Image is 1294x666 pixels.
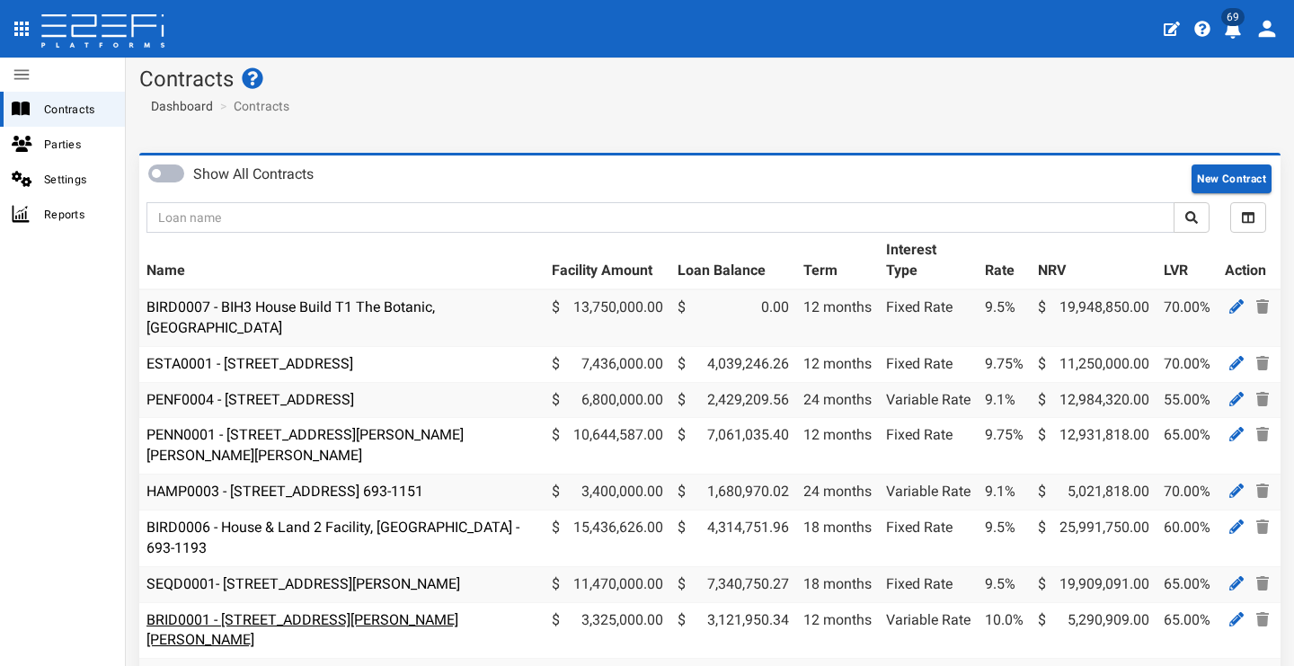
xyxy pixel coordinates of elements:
a: Dashboard [144,97,213,115]
li: Contracts [216,97,289,115]
td: 1,680,970.02 [670,475,796,511]
a: BIRD0007 - BIH3 House Build T1 The Botanic, [GEOGRAPHIC_DATA] [146,298,435,336]
td: 24 months [796,382,879,418]
td: Variable Rate [879,475,978,511]
td: Fixed Rate [879,289,978,346]
td: 0.00 [670,289,796,346]
span: Parties [44,134,111,155]
th: LVR [1157,233,1218,289]
a: PENN0001 - [STREET_ADDRESS][PERSON_NAME][PERSON_NAME][PERSON_NAME] [146,426,464,464]
td: 4,314,751.96 [670,510,796,566]
td: 12 months [796,289,879,346]
label: Show All Contracts [193,164,314,185]
td: 24 months [796,475,879,511]
h1: Contracts [139,67,1281,91]
td: 12,984,320.00 [1031,382,1157,418]
td: Fixed Rate [879,418,978,475]
td: 5,290,909.00 [1031,602,1157,659]
span: Dashboard [144,99,213,113]
a: Delete Contract [1252,608,1273,631]
th: Loan Balance [670,233,796,289]
th: Name [139,233,545,289]
td: 11,250,000.00 [1031,346,1157,382]
td: 11,470,000.00 [545,566,670,602]
td: 3,400,000.00 [545,475,670,511]
a: Delete Contract [1252,388,1273,411]
td: 9.5% [978,566,1031,602]
a: HAMP0003 - [STREET_ADDRESS] 693-1151 [146,483,423,500]
span: Settings [44,169,111,190]
td: 13,750,000.00 [545,289,670,346]
td: 9.75% [978,418,1031,475]
td: 65.00% [1157,566,1218,602]
td: Fixed Rate [879,510,978,566]
a: Delete Contract [1252,352,1273,375]
th: Facility Amount [545,233,670,289]
td: Variable Rate [879,602,978,659]
a: Delete Contract [1252,516,1273,538]
td: 6,800,000.00 [545,382,670,418]
td: 65.00% [1157,602,1218,659]
a: Delete Contract [1252,573,1273,595]
a: SEQD0001- [STREET_ADDRESS][PERSON_NAME] [146,575,460,592]
button: New Contract [1192,164,1272,193]
a: Delete Contract [1252,423,1273,446]
td: 18 months [796,510,879,566]
td: 9.5% [978,510,1031,566]
th: Interest Type [879,233,978,289]
td: 12 months [796,602,879,659]
td: Fixed Rate [879,346,978,382]
td: 65.00% [1157,418,1218,475]
td: 9.75% [978,346,1031,382]
td: 19,909,091.00 [1031,566,1157,602]
td: 25,991,750.00 [1031,510,1157,566]
td: 3,325,000.00 [545,602,670,659]
td: 9.1% [978,382,1031,418]
td: 55.00% [1157,382,1218,418]
td: Fixed Rate [879,566,978,602]
a: BIRD0006 - House & Land 2 Facility, [GEOGRAPHIC_DATA] - 693-1193 [146,519,519,556]
td: 12,931,818.00 [1031,418,1157,475]
a: ESTA0001 - [STREET_ADDRESS] [146,355,353,372]
td: 15,436,626.00 [545,510,670,566]
td: 9.5% [978,289,1031,346]
td: 7,340,750.27 [670,566,796,602]
th: Rate [978,233,1031,289]
span: Contracts [44,99,111,120]
td: 19,948,850.00 [1031,289,1157,346]
td: 70.00% [1157,475,1218,511]
td: 12 months [796,418,879,475]
td: 12 months [796,346,879,382]
a: PENF0004 - [STREET_ADDRESS] [146,391,354,408]
th: Term [796,233,879,289]
td: 7,061,035.40 [670,418,796,475]
td: 3,121,950.34 [670,602,796,659]
td: Variable Rate [879,382,978,418]
a: Delete Contract [1252,296,1273,318]
span: Reports [44,204,111,225]
td: 4,039,246.26 [670,346,796,382]
td: 60.00% [1157,510,1218,566]
a: BRID0001 - [STREET_ADDRESS][PERSON_NAME][PERSON_NAME] [146,611,458,649]
input: Loan name [146,202,1174,233]
td: 10.0% [978,602,1031,659]
th: NRV [1031,233,1157,289]
td: 70.00% [1157,289,1218,346]
td: 70.00% [1157,346,1218,382]
td: 10,644,587.00 [545,418,670,475]
td: 9.1% [978,475,1031,511]
td: 18 months [796,566,879,602]
td: 7,436,000.00 [545,346,670,382]
td: 2,429,209.56 [670,382,796,418]
a: Delete Contract [1252,480,1273,502]
th: Action [1218,233,1281,289]
td: 5,021,818.00 [1031,475,1157,511]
